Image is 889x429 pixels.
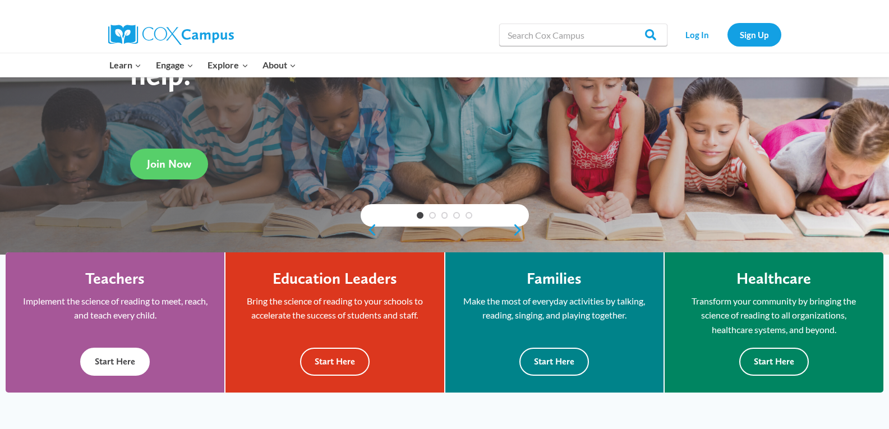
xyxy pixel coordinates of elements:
a: 3 [441,212,448,219]
a: previous [361,223,377,237]
a: 1 [417,212,423,219]
button: Start Here [300,348,370,375]
h4: Teachers [85,269,145,288]
p: Make the most of everyday activities by talking, reading, singing, and playing together. [462,294,647,322]
a: Join Now [130,149,208,179]
p: Transform your community by bringing the science of reading to all organizations, healthcare syst... [681,294,867,337]
button: Child menu of About [255,53,303,77]
a: 5 [466,212,472,219]
p: Implement the science of reading to meet, reach, and teach every child. [22,294,208,322]
h4: Families [527,269,582,288]
div: content slider buttons [361,219,529,241]
a: Sign Up [727,23,781,46]
button: Start Here [80,348,150,375]
button: Start Here [519,348,589,375]
a: 2 [429,212,436,219]
a: Log In [673,23,722,46]
p: Bring the science of reading to your schools to accelerate the success of students and staff. [242,294,427,322]
span: Join Now [147,157,191,170]
button: Child menu of Learn [103,53,149,77]
button: Child menu of Explore [201,53,256,77]
h4: Healthcare [736,269,811,288]
a: 4 [453,212,460,219]
img: Cox Campus [108,25,234,45]
input: Search Cox Campus [499,24,667,46]
a: Teachers Implement the science of reading to meet, reach, and teach every child. Start Here [6,252,224,393]
a: next [512,223,529,237]
button: Child menu of Engage [149,53,201,77]
a: Healthcare Transform your community by bringing the science of reading to all organizations, heal... [665,252,883,393]
a: Families Make the most of everyday activities by talking, reading, singing, and playing together.... [445,252,664,393]
button: Start Here [739,348,809,375]
h4: Education Leaders [273,269,397,288]
a: Education Leaders Bring the science of reading to your schools to accelerate the success of stude... [225,252,444,393]
nav: Secondary Navigation [673,23,781,46]
nav: Primary Navigation [103,53,303,77]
